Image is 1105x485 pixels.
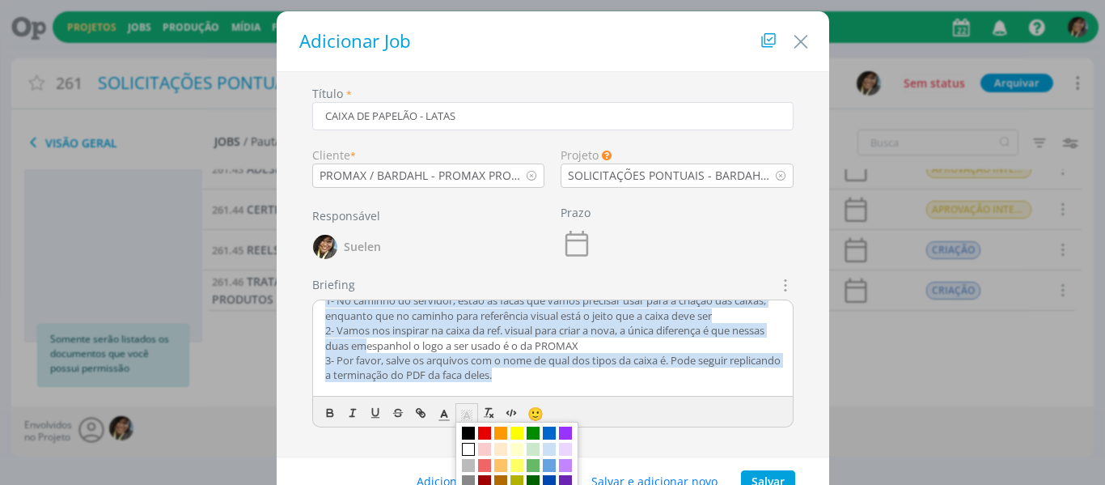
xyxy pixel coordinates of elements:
[561,167,775,184] div: SOLICITAÇÕES PONTUAIS - BARDAHL - 2025
[312,147,545,164] div: Cliente
[455,403,478,423] span: Cor de Fundo
[313,167,527,184] div: PROMAX / BARDAHL - PROMAX PRODUTOS MÁXIMOS S/A INDÚSTRIA E COMÉRCIO
[312,276,355,293] label: Briefing
[568,167,775,184] div: SOLICITAÇÕES PONTUAIS - BARDAHL - 2025
[293,28,813,55] h1: Adicionar Job
[789,22,813,54] button: Close
[312,85,343,102] label: Título
[320,167,527,184] div: PROMAX / BARDAHL - PROMAX PRODUTOS MÁXIMOS S/A INDÚSTRIA E COMÉRCIO
[312,231,382,263] button: SSuelen
[561,204,591,221] label: Prazo
[344,241,381,253] span: Suelen
[312,207,380,224] label: Responsável
[325,323,767,352] span: 2- Vamos nos inspirar na caixa da ref. visual para criar a nova, a única diferença é que nessas d...
[523,403,546,423] button: 🙂
[313,235,337,259] img: S
[325,293,768,322] span: 1- No caminho do servidor, estão as facas que vamos precisar usar para a criação das caixas, enqu...
[325,323,781,353] p: espanhol o logo a ser usado é o da PROMAX
[325,353,783,382] span: 3- Por favor, salve os arquivos com o nome de qual dos tipos da caixa é. Pode seguir replicando a...
[433,403,455,423] span: Cor do Texto
[561,147,794,164] div: Projeto
[527,405,544,423] span: 🙂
